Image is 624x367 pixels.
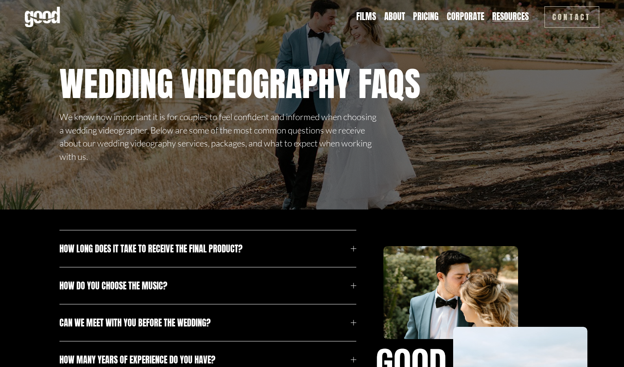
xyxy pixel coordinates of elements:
a: Films [356,11,376,23]
span: How do you choose the music? [59,279,350,292]
button: Can we meet with you before the wedding? [59,304,356,341]
h1: Wedding Videography FAQs [59,67,518,100]
a: Contact [544,6,599,28]
button: How do you choose the music? [59,267,356,304]
a: Pricing [413,11,439,23]
span: How long does it take to receive the final product? [59,242,350,255]
a: folder dropdown [492,11,529,23]
p: We know how important it is for couples to feel confident and informed when choosing a wedding vi... [59,110,379,163]
button: How long does it take to receive the final product? [59,230,356,267]
a: Corporate [447,11,484,23]
span: Can we meet with you before the wedding? [59,316,350,329]
span: Resources [492,11,529,22]
img: Good Feeling Films [25,7,60,27]
a: About [384,11,405,23]
span: How many years of experience do you have? [59,353,350,366]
